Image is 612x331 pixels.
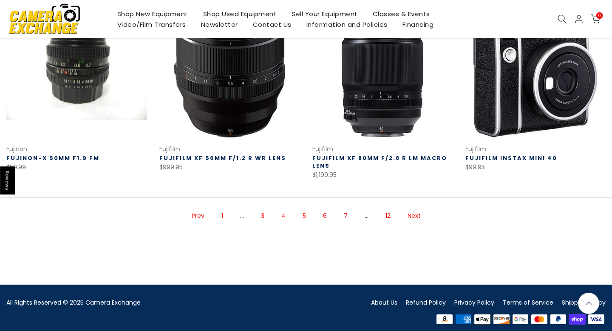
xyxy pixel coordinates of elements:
[395,19,441,30] a: Financing
[6,154,99,162] a: Fujinon-X 50mm f1.9 FM
[340,208,352,223] a: Page 7
[465,145,486,153] a: Fujifilm
[578,293,599,314] a: Back to the top
[312,170,453,180] div: $1,199.95
[503,298,553,307] a: Terms of Service
[568,313,587,326] img: shopify pay
[492,313,511,326] img: discover
[312,145,333,153] a: Fujifilm
[549,313,568,326] img: paypal
[454,313,473,326] img: american express
[299,19,395,30] a: Information and Policies
[381,208,395,223] a: Page 12
[6,297,300,308] div: All Rights Reserved © 2025 Camera Exchange
[257,208,269,223] a: Page 3
[312,154,447,170] a: Fujifilm XF 80mm f/2.8 R LM Macro Lens
[6,145,27,153] a: Fujinon
[159,145,180,153] a: Fujifilm
[110,19,193,30] a: Video/Film Transfers
[360,208,373,223] span: …
[591,14,600,24] a: 0
[298,208,310,223] span: Page 5
[193,19,245,30] a: Newsletter
[365,9,437,19] a: Classes & Events
[435,313,454,326] img: amazon payments
[195,9,284,19] a: Shop Used Equipment
[110,9,195,19] a: Shop New Equipment
[562,298,606,307] a: Shipping Policy
[511,313,530,326] img: google pay
[187,208,209,223] a: Prev
[596,12,603,19] span: 0
[403,208,425,223] a: Next
[6,162,147,173] div: $59.99
[277,208,290,223] a: Page 4
[245,19,299,30] a: Contact Us
[159,154,286,162] a: Fujifilm XF 56mm f/1.2 R WR Lens
[319,208,331,223] a: Page 6
[465,162,606,173] div: $99.95
[217,208,227,223] a: Page 1
[284,9,365,19] a: Sell Your Equipment
[586,313,606,326] img: visa
[454,298,494,307] a: Privacy Policy
[473,313,492,326] img: apple pay
[159,162,300,173] div: $999.95
[406,298,446,307] a: Refund Policy
[236,208,248,223] span: …
[465,154,557,162] a: Fujifilm Instax Mini 40
[530,313,549,326] img: master
[371,298,397,307] a: About Us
